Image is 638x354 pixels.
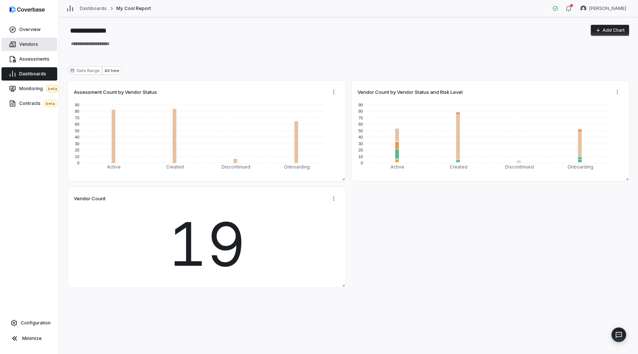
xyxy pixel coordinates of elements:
[70,68,75,73] svg: Date range for report
[19,100,57,107] span: Contracts
[44,100,57,107] span: beta
[74,89,157,95] span: Assessment Count by Vendor Status
[68,66,122,75] button: Date range for reportDate RangeAll time
[22,336,42,341] span: Minimize
[77,161,79,165] text: 0
[1,67,57,81] a: Dashboards
[328,193,340,204] button: More actions
[611,86,623,98] button: More actions
[19,71,46,77] span: Dashboards
[19,41,38,47] span: Vendors
[361,161,363,165] text: 0
[75,154,79,159] text: 10
[357,89,463,95] span: Vendor Count by Vendor Status and Risk Level
[359,135,363,139] text: 40
[359,116,363,120] text: 70
[19,85,59,92] span: Monitoring
[1,23,57,36] a: Overview
[359,103,363,107] text: 90
[359,122,363,126] text: 60
[74,195,106,202] span: Vendor Count
[1,52,57,66] a: Assessments
[75,116,79,120] text: 70
[80,6,107,11] a: Dashboards
[359,142,363,146] text: 30
[591,25,629,36] button: Add Chart
[75,109,79,113] text: 80
[359,154,363,159] text: 10
[576,3,631,14] button: Lili Jiang avatar[PERSON_NAME]
[75,129,79,133] text: 50
[102,66,121,75] div: All time
[3,331,56,346] button: Minimize
[1,97,57,110] a: Contractsbeta
[75,122,79,126] text: 60
[359,148,363,152] text: 20
[580,6,586,11] img: Lili Jiang avatar
[328,86,340,98] button: More actions
[1,82,57,95] a: Monitoringbeta
[168,199,246,290] span: 19
[46,85,59,92] span: beta
[1,38,57,51] a: Vendors
[75,135,79,139] text: 40
[3,316,56,330] a: Configuration
[19,27,41,33] span: Overview
[359,129,363,133] text: 50
[68,66,102,75] div: Date Range
[19,56,49,62] span: Assessments
[75,142,79,146] text: 30
[116,6,151,11] span: My Cool Report
[75,148,79,152] text: 20
[359,109,363,113] text: 80
[10,6,45,13] img: logo-D7KZi-bG.svg
[589,6,626,11] span: [PERSON_NAME]
[21,320,51,326] span: Configuration
[75,103,79,107] text: 90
